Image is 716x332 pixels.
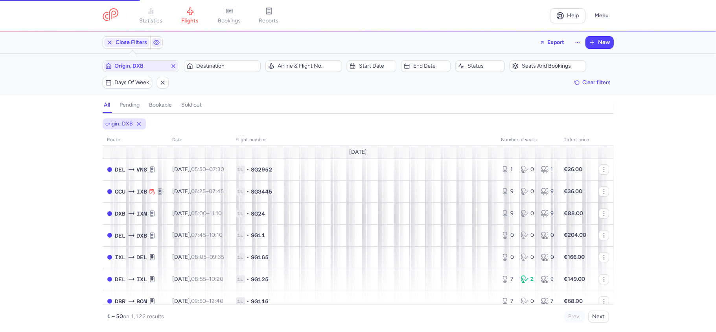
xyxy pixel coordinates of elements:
button: Airline & Flight No. [265,60,342,72]
span: 1L [236,231,245,239]
time: 08:55 [191,276,206,282]
a: flights [171,7,210,24]
time: 05:00 [191,210,207,217]
span: 1L [236,166,245,173]
span: Export [548,39,565,45]
span: SG11 [251,231,265,239]
div: 9 [541,210,555,218]
input: -searchbox [118,103,205,111]
span: on 1,122 results [123,313,164,320]
div: 0 [521,166,535,173]
time: 12:40 [210,298,224,304]
span: SG165 [251,253,269,261]
strong: €88.00 [564,210,583,217]
span: Indira Gandhi International, New Delhi, India [115,231,126,240]
span: CLOSED [107,299,112,304]
span: – [191,188,224,195]
div: 9 [501,210,515,218]
span: Madurai, Madurai, India [137,209,147,218]
span: Destination [196,63,258,69]
button: Clear filter [186,87,209,92]
span: SG24 [251,210,265,218]
time: 10:10 [210,232,223,238]
span: Darbhanga Airport, Darbhanga, India [115,297,126,306]
span: [DATE] [349,149,367,155]
th: Ticket price [560,134,594,146]
a: statistics [131,7,171,24]
div: 0 [521,231,535,239]
strong: 1 – 50 [107,313,123,320]
span: SG116 [251,297,269,305]
time: 07:30 [210,166,225,173]
span: CLOSED [107,233,112,238]
span: Indira Gandhi International, New Delhi, India [115,275,126,284]
h4: all [104,101,110,109]
span: Bakula Rimpoche, Leh, India [137,275,147,284]
span: statistics [139,17,162,24]
span: SG125 [251,275,269,283]
div: 1 [541,166,555,173]
div: 0 [521,210,535,218]
span: DXB [137,231,147,240]
span: 1L [236,188,245,196]
span: 1L [236,253,245,261]
a: bookings [210,7,249,24]
span: [GEOGRAPHIC_DATA], [GEOGRAPHIC_DATA], [GEOGRAPHIC_DATA] DWC [115,141,209,166]
th: Flight number [231,134,497,146]
div: 9 [541,188,555,196]
div: 9 [541,275,555,283]
a: reports [249,7,289,24]
span: Start date [359,63,394,69]
span: SG3445 [251,188,272,196]
button: Clear filters [572,77,614,89]
strong: €149.00 [564,276,585,282]
button: Export [534,36,570,49]
span: – [191,232,223,238]
button: Start date [347,60,396,72]
span: [GEOGRAPHIC_DATA], [GEOGRAPHIC_DATA], [GEOGRAPHIC_DATA] DXB [115,115,209,141]
div: 0 [501,231,515,239]
div: 1 [501,166,515,173]
time: 09:50 [191,298,206,304]
div: 0 [521,188,535,196]
span: – [191,254,225,260]
span: 1L [236,210,245,218]
time: 10:20 [210,276,224,282]
span: – [191,276,224,282]
button: End date [401,60,451,72]
span: 1L [236,297,245,305]
span: Dubai, Dubai, United Arab Emirates [115,209,126,218]
div: 0 [501,253,515,261]
div: 0 [521,253,535,261]
button: Status [455,60,505,72]
time: 07:45 [191,232,206,238]
span: [DATE], [173,188,224,195]
div: 7 [501,297,515,305]
button: Close Filters [103,37,150,48]
span: – [191,298,224,304]
button: Prev. [564,311,585,323]
a: Help [550,8,585,23]
div: 7 [541,297,555,305]
span: reports [259,17,279,24]
time: 08:05 [191,254,207,260]
span: Close Filters [116,39,147,46]
button: Destination [184,60,261,72]
time: 06:25 [191,188,206,195]
button: New [586,37,613,48]
span: [GEOGRAPHIC_DATA], [GEOGRAPHIC_DATA], [GEOGRAPHIC_DATA] SHJ [115,166,209,192]
span: • [247,188,250,196]
span: Indira Gandhi International, New Delhi, India [137,253,147,262]
span: Seats and bookings [522,63,583,69]
span: • [247,231,250,239]
span: [DATE], [173,232,223,238]
span: origin: DXB [106,120,133,128]
h5: Origin [114,86,133,94]
span: 1L [236,275,245,283]
span: Clear filters [583,79,611,85]
strong: €36.00 [564,188,583,195]
div: 9 [501,188,515,196]
span: SG2952 [251,166,272,173]
span: CLOSED [107,255,112,260]
span: Origin, DXB [115,63,167,69]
